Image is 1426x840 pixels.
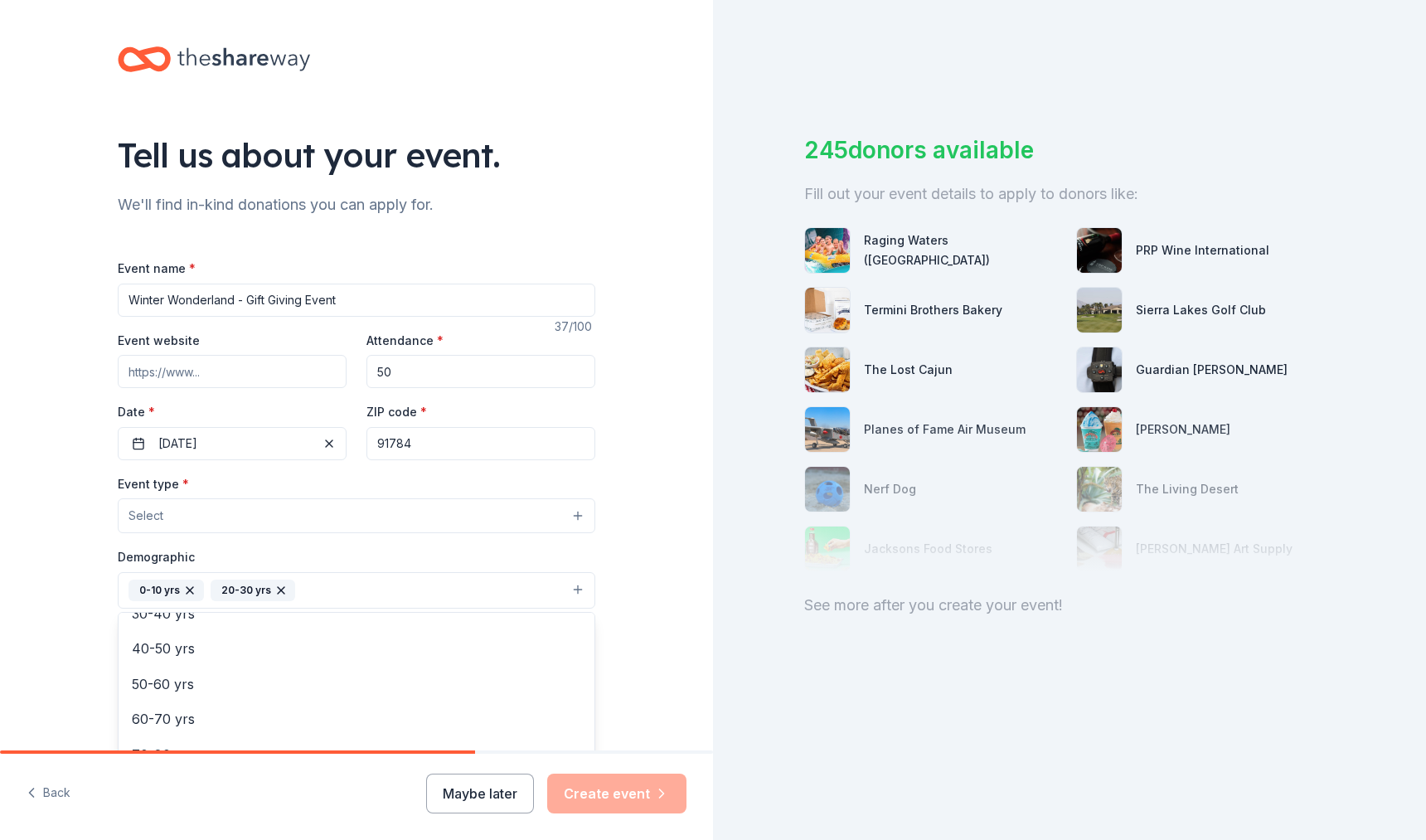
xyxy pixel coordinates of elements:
[132,603,581,624] span: 30-40 yrs
[132,708,581,730] span: 60-70 yrs
[132,638,581,659] span: 40-50 yrs
[118,612,595,811] div: 0-10 yrs20-30 yrs
[129,580,204,601] div: 0-10 yrs
[118,572,595,609] button: 0-10 yrs20-30 yrs
[132,673,581,695] span: 50-60 yrs
[211,580,295,601] div: 20-30 yrs
[132,744,581,765] span: 70-80 yrs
